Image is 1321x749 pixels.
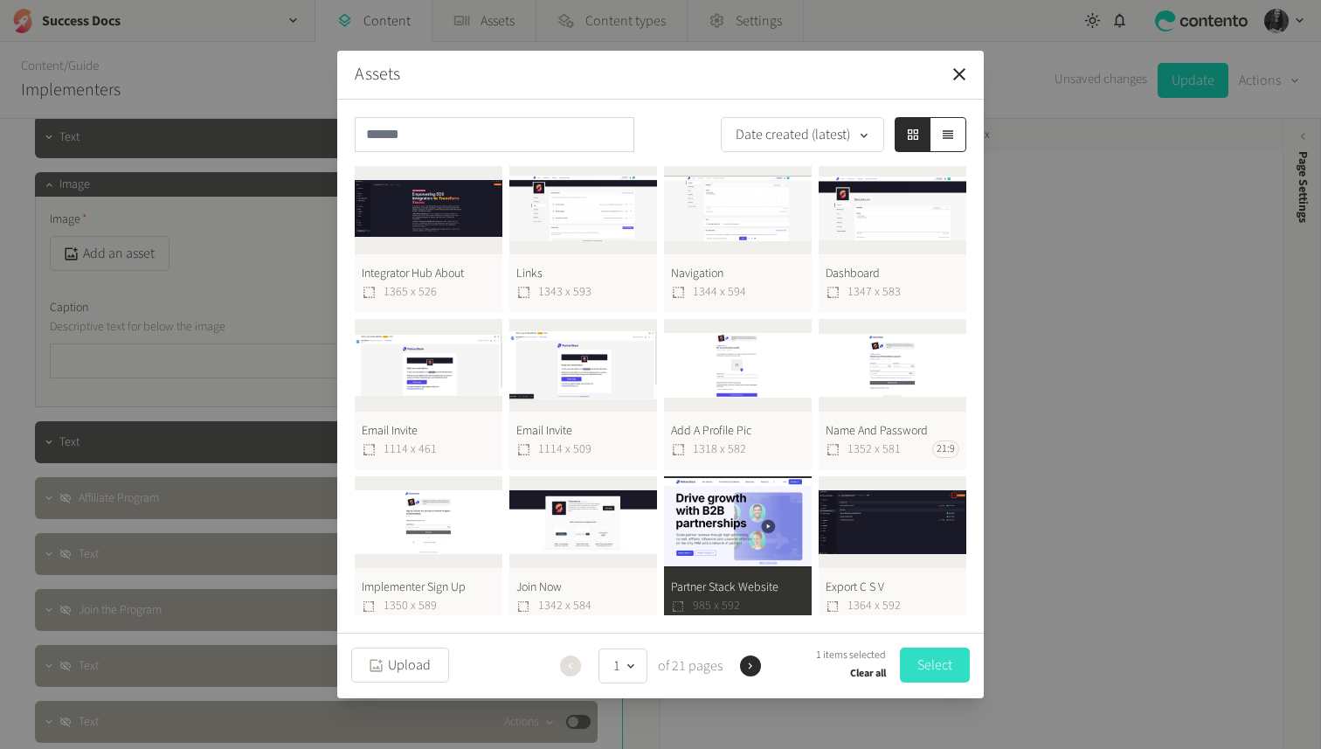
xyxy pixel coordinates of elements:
[900,648,970,683] button: Select
[598,648,647,683] button: 1
[850,663,886,684] button: Clear all
[721,117,884,152] button: Date created (latest)
[816,648,886,663] span: 1 items selected
[654,655,723,676] span: of 21 pages
[351,648,449,683] button: Upload
[355,61,400,87] button: Assets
